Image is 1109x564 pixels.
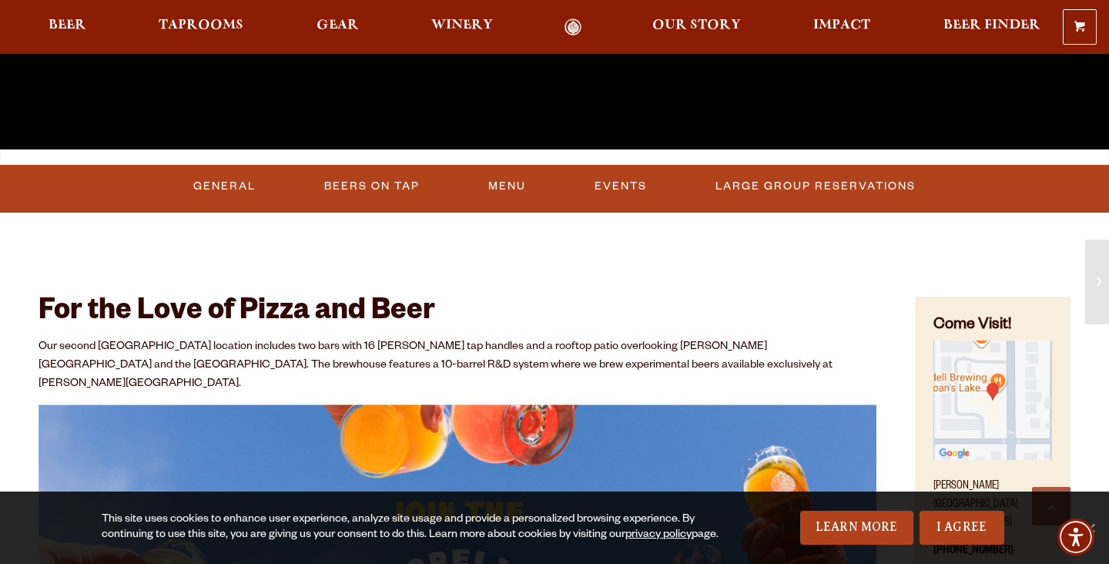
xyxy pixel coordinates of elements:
[933,341,1052,459] img: Small thumbnail of location on map
[813,19,870,32] span: Impact
[318,169,426,204] a: Beers On Tap
[102,512,721,543] div: This site uses cookies to enhance user experience, analyze site usage and provide a personalized ...
[159,19,243,32] span: Taprooms
[920,511,1004,545] a: I Agree
[39,18,96,36] a: Beer
[49,19,86,32] span: Beer
[652,19,741,32] span: Our Story
[625,529,692,542] a: privacy policy
[482,169,532,204] a: Menu
[187,169,262,204] a: General
[1057,519,1094,556] div: Accessibility Menu
[431,19,493,32] span: Winery
[933,18,1050,36] a: Beer Finder
[317,19,359,32] span: Gear
[588,169,653,204] a: Events
[39,297,876,331] h2: For the Love of Pizza and Beer
[642,18,751,36] a: Our Story
[933,468,1052,533] p: [PERSON_NAME][GEOGRAPHIC_DATA] [STREET_ADDRESS]
[933,315,1052,337] h4: Come Visit!
[803,18,880,36] a: Impact
[149,18,253,36] a: Taprooms
[800,511,913,545] a: Learn More
[933,452,1052,465] a: Find on Google Maps (opens in a new window)
[709,169,922,204] a: Large Group Reservations
[544,18,602,36] a: Odell Home
[421,18,503,36] a: Winery
[1032,487,1070,525] a: Scroll to top
[943,19,1040,32] span: Beer Finder
[39,338,876,394] p: Our second [GEOGRAPHIC_DATA] location includes two bars with 16 [PERSON_NAME] tap handles and a r...
[307,18,369,36] a: Gear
